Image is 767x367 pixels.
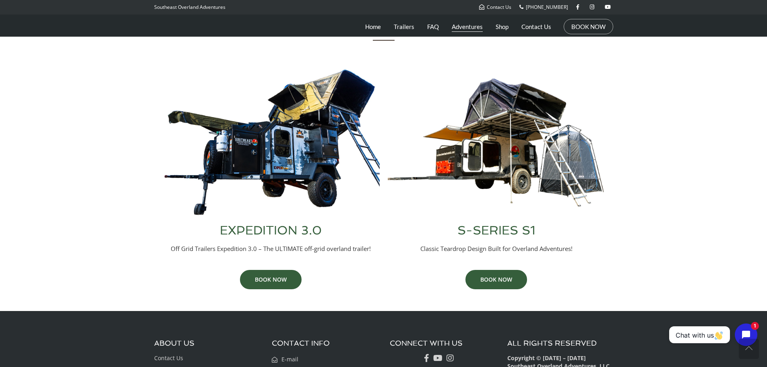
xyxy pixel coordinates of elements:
[272,355,298,363] a: E-mail
[390,339,496,347] h3: CONNECT WITH US
[479,4,511,10] a: Contact Us
[388,245,605,253] p: Classic Teardrop Design Built for Overland Adventures!
[507,339,613,347] h3: ALL RIGHTS RESERVED
[162,224,380,236] h3: EXPEDITION 3.0
[519,4,568,10] a: [PHONE_NUMBER]
[452,17,483,37] a: Adventures
[388,224,605,236] h3: S-SERIES S1
[526,4,568,10] span: [PHONE_NUMBER]
[154,354,183,362] a: Contact Us
[154,339,260,347] h3: ABOUT US
[496,17,509,37] a: Shop
[162,68,380,216] img: Off Grid Trailers Expedition 3.0 Overland Trailer Full Setup
[365,17,381,37] a: Home
[272,339,378,347] h3: CONTACT INFO
[465,270,527,289] a: BOOK NOW
[427,17,439,37] a: FAQ
[240,270,302,289] a: BOOK NOW
[521,17,551,37] a: Contact Us
[154,2,225,12] p: Southeast Overland Adventures
[162,245,380,253] p: Off Grid Trailers Expedition 3.0 – The ULTIMATE off-grid overland trailer!
[571,23,606,31] a: BOOK NOW
[394,17,414,37] a: Trailers
[487,4,511,10] span: Contact Us
[388,68,605,216] img: Southeast Overland Adventures S-Series S1 Overland Trailer Full Setup
[281,355,298,363] span: E-mail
